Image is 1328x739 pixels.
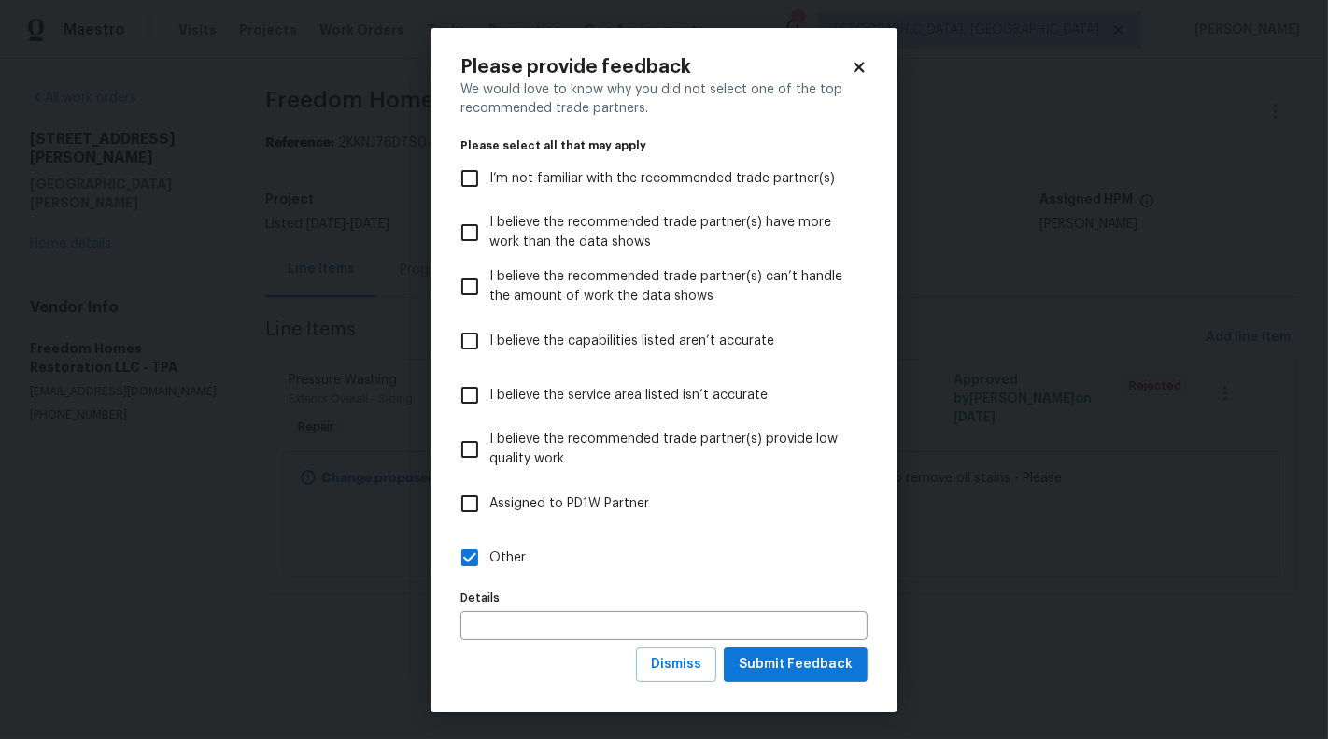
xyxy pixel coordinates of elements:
span: I believe the recommended trade partner(s) have more work than the data shows [489,213,853,252]
span: I believe the recommended trade partner(s) can’t handle the amount of work the data shows [489,267,853,306]
legend: Please select all that may apply [460,140,868,151]
span: I’m not familiar with the recommended trade partner(s) [489,169,835,189]
span: Assigned to PD1W Partner [489,494,649,514]
div: We would love to know why you did not select one of the top recommended trade partners. [460,80,868,118]
span: Dismiss [651,653,701,676]
span: I believe the capabilities listed aren’t accurate [489,332,774,351]
span: Other [489,548,526,568]
span: I believe the recommended trade partner(s) provide low quality work [489,430,853,469]
button: Dismiss [636,647,716,682]
span: Submit Feedback [739,653,853,676]
span: I believe the service area listed isn’t accurate [489,386,768,405]
h2: Please provide feedback [460,58,851,77]
label: Details [460,592,868,604]
button: Submit Feedback [724,647,868,682]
